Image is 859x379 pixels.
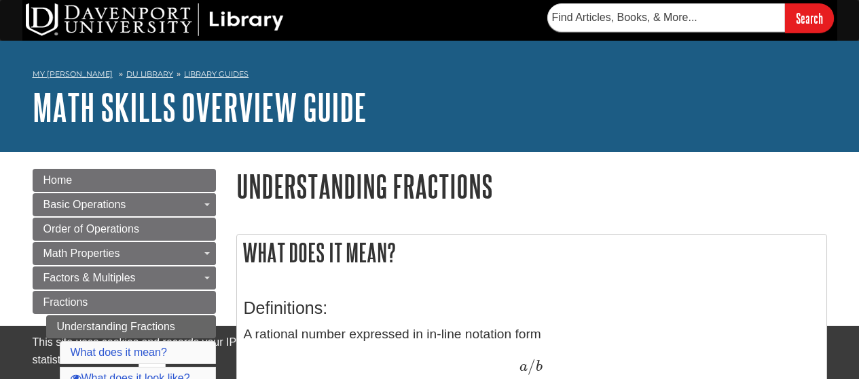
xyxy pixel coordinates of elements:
[33,68,113,80] a: My [PERSON_NAME]
[547,3,834,33] form: Searches DU Library's articles, books, and more
[33,242,216,265] a: Math Properties
[33,65,827,87] nav: breadcrumb
[33,266,216,290] a: Factors & Multiples
[236,169,827,203] h1: Understanding Fractions
[33,193,216,216] a: Basic Operations
[43,199,126,210] span: Basic Operations
[46,315,216,338] a: Understanding Fractions
[43,223,139,235] span: Order of Operations
[43,296,88,308] span: Fractions
[33,291,216,314] a: Fractions
[33,86,367,128] a: Math Skills Overview Guide
[536,359,543,374] span: b
[43,247,120,259] span: Math Properties
[26,3,284,36] img: DU Library
[43,272,136,283] span: Factors & Multiples
[33,218,216,241] a: Order of Operations
[785,3,834,33] input: Search
[547,3,785,32] input: Find Articles, Books, & More...
[528,357,536,375] span: /
[33,169,216,192] a: Home
[43,174,73,186] span: Home
[244,298,820,318] h3: Definitions:
[126,69,173,79] a: DU Library
[519,359,528,374] span: a
[237,235,826,271] h2: What does it mean?
[71,346,167,358] a: What does it mean?
[184,69,249,79] a: Library Guides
